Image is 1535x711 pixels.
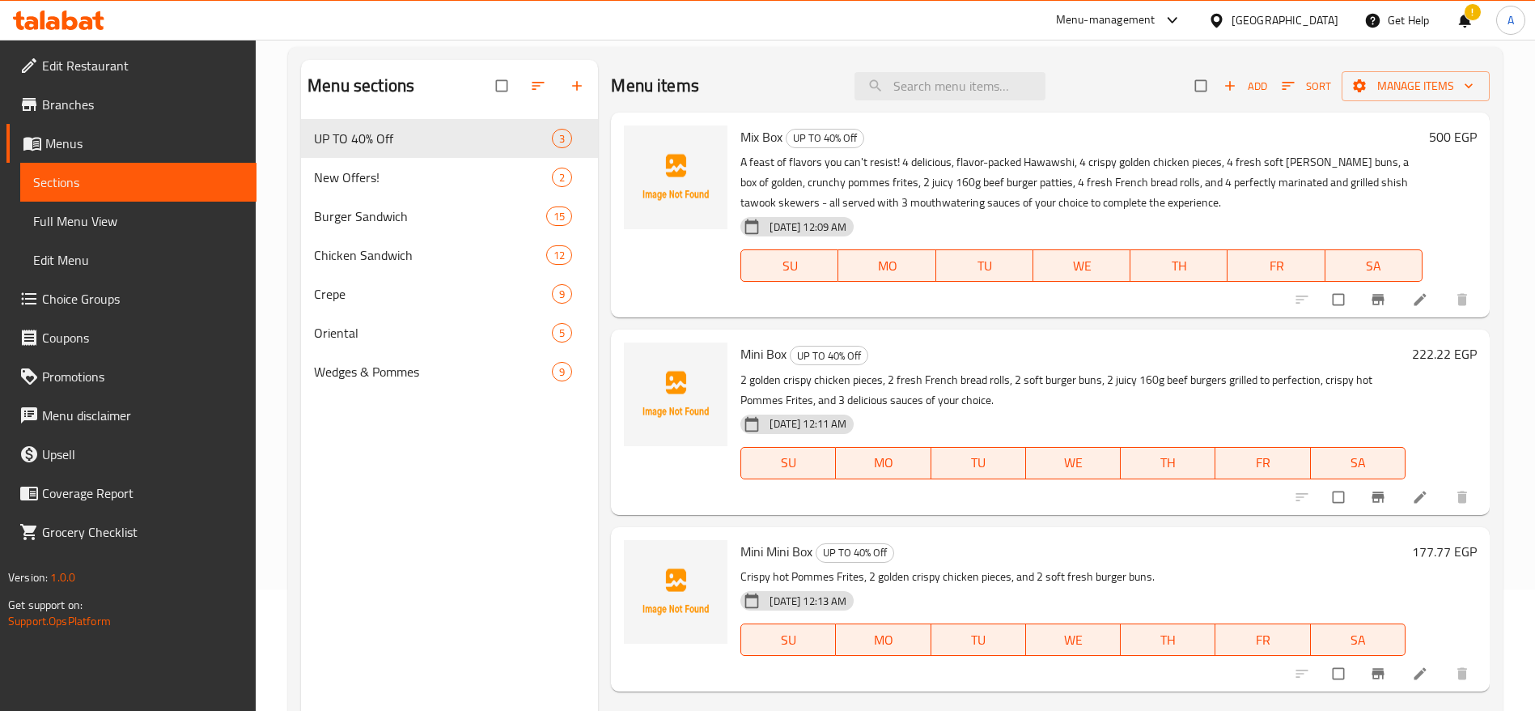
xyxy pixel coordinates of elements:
a: Promotions [6,357,257,396]
span: Wedges & Pommes [314,362,552,381]
span: MO [842,451,924,475]
span: Edit Restaurant [42,56,244,75]
a: Edit Menu [20,241,257,279]
nav: Menu sections [301,113,598,398]
span: SA [1332,254,1416,278]
button: TH [1121,624,1215,656]
span: Edit Menu [33,250,244,270]
button: Branch-specific-item [1360,656,1399,692]
div: Oriental5 [301,313,598,352]
a: Menu disclaimer [6,396,257,435]
span: Grocery Checklist [42,522,244,542]
h6: 222.22 EGP [1412,343,1477,365]
div: items [546,245,572,265]
span: 9 [553,287,571,302]
div: New Offers! [314,168,552,187]
h6: 500 EGP [1429,126,1477,148]
button: TU [931,447,1026,479]
button: Branch-specific-item [1360,479,1399,515]
div: items [552,362,572,381]
span: 2 [553,170,571,185]
div: items [552,168,572,187]
span: WE [1033,628,1114,652]
span: [DATE] 12:09 AM [763,219,853,235]
span: 12 [547,248,571,263]
a: Edit Restaurant [6,46,257,85]
span: TU [938,628,1020,652]
button: SU [740,447,836,479]
div: items [552,284,572,304]
span: Select to update [1323,284,1357,315]
span: Coupons [42,328,244,347]
h2: Menu items [611,74,699,98]
button: Add [1219,74,1271,99]
span: Get support on: [8,594,83,615]
span: Sort items [1271,74,1342,99]
span: 3 [553,131,571,147]
span: Crepe [314,284,552,304]
span: 9 [553,364,571,380]
span: Coverage Report [42,483,244,503]
span: TU [938,451,1020,475]
img: Mix Box [624,126,727,229]
button: SA [1325,249,1423,282]
button: delete [1444,479,1483,515]
span: FR [1222,628,1304,652]
div: New Offers!2 [301,158,598,197]
button: Sort [1278,74,1335,99]
a: Support.OpsPlatform [8,611,111,632]
button: TU [936,249,1033,282]
span: Menu disclaimer [42,406,244,425]
span: Burger Sandwich [314,206,546,226]
button: delete [1444,656,1483,692]
a: Coupons [6,318,257,357]
p: A feast of flavors you can't resist! 4 delicious, flavor-packed Hawawshi, 4 crispy golden chicken... [740,152,1423,213]
span: Select all sections [486,70,520,101]
span: 1.0.0 [50,567,75,588]
span: UP TO 40% Off [787,129,863,147]
span: MO [845,254,929,278]
img: Mini Box [624,343,727,446]
span: SA [1317,451,1399,475]
span: Mini Mini Box [740,539,812,564]
a: Branches [6,85,257,124]
button: FR [1215,624,1310,656]
div: Burger Sandwich15 [301,197,598,236]
span: UP TO 40% Off [314,129,552,148]
button: MO [838,249,935,282]
span: Sections [33,172,244,192]
span: A [1507,11,1514,29]
button: Branch-specific-item [1360,282,1399,317]
span: Manage items [1355,76,1477,96]
a: Coverage Report [6,474,257,513]
span: Full Menu View [33,211,244,231]
span: Sort [1282,77,1331,96]
span: Oriental [314,323,552,343]
div: UP TO 40% Off [790,346,868,365]
span: SU [748,254,832,278]
button: Add section [559,68,598,104]
span: Mini Box [740,342,787,366]
input: search [854,72,1045,100]
span: Upsell [42,445,244,464]
span: UP TO 40% Off [816,543,893,562]
button: WE [1026,447,1121,479]
span: Select section [1185,70,1219,101]
div: Crepe9 [301,275,598,313]
button: MO [836,447,931,479]
span: FR [1222,451,1304,475]
span: [DATE] 12:11 AM [763,416,853,432]
span: Mix Box [740,125,782,149]
p: 2 golden crispy chicken pieces, 2 fresh French bread rolls, 2 soft burger buns, 2 juicy 160g beef... [740,370,1406,411]
button: MO [836,624,931,656]
span: TH [1127,451,1209,475]
span: SU [748,451,829,475]
div: items [552,323,572,343]
button: WE [1026,624,1121,656]
button: TU [931,624,1026,656]
span: Add [1223,77,1267,96]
